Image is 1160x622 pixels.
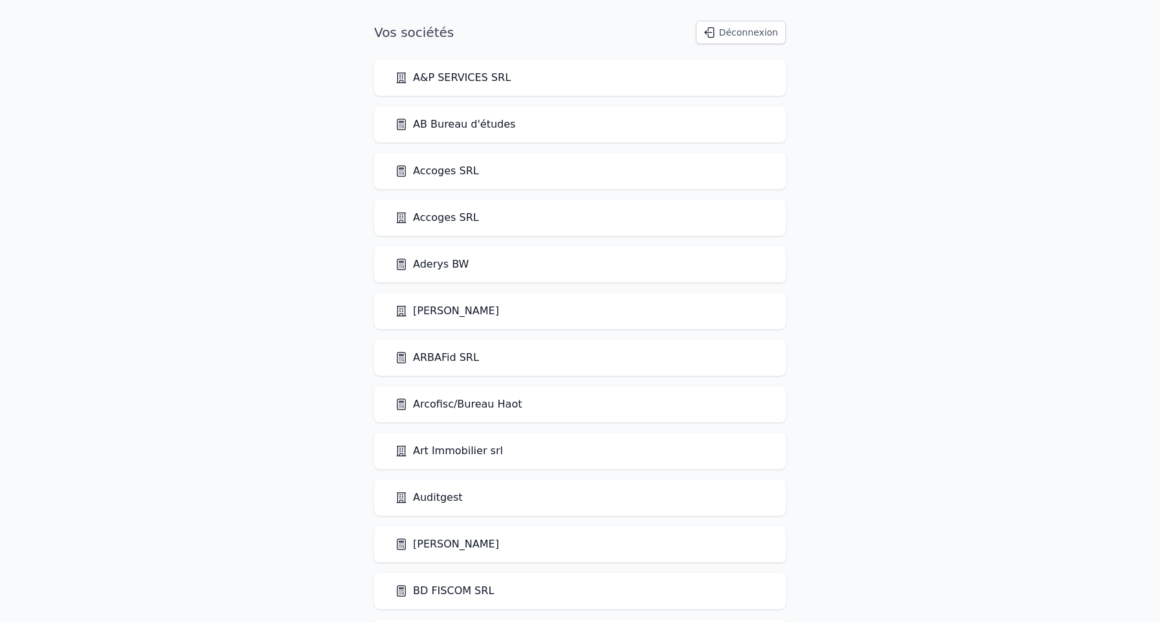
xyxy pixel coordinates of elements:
a: Aderys BW [395,257,469,272]
a: Accoges SRL [395,210,479,225]
a: A&P SERVICES SRL [395,70,511,86]
a: [PERSON_NAME] [395,536,499,552]
a: Auditgest [395,490,463,505]
a: ARBAFid SRL [395,350,479,365]
a: BD FISCOM SRL [395,583,494,599]
button: Déconnexion [696,21,786,44]
h1: Vos sociétés [374,23,454,41]
a: Accoges SRL [395,163,479,179]
a: [PERSON_NAME] [395,303,499,319]
a: Arcofisc/Bureau Haot [395,397,522,412]
a: AB Bureau d'études [395,117,515,132]
a: Art Immobilier srl [395,443,503,459]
